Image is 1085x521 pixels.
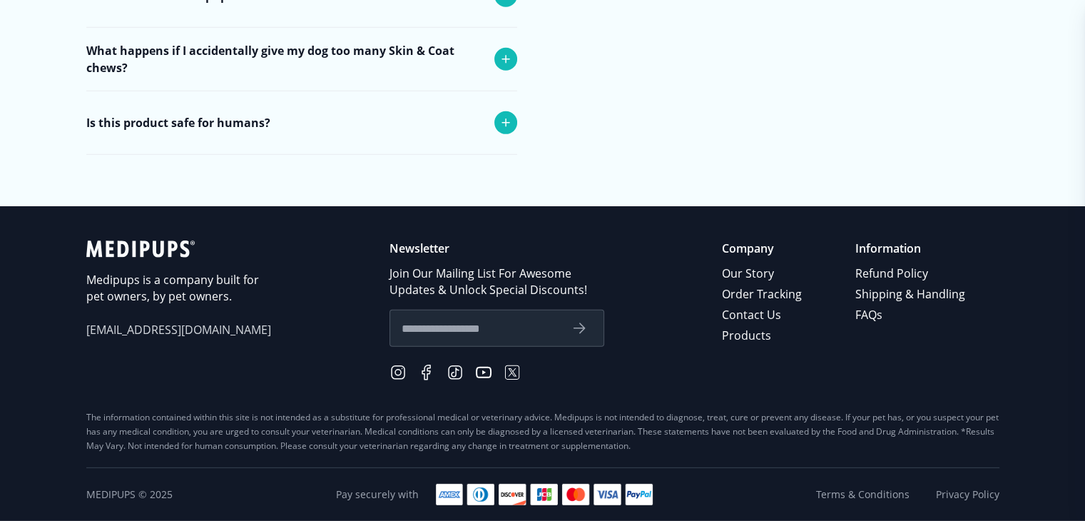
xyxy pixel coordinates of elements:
a: Our Story [722,263,804,284]
p: Join Our Mailing List For Awesome Updates & Unlock Special Discounts! [389,265,604,298]
div: Please see a veterinarian as soon as possible if you accidentally give too many. If you’re unsure... [86,91,514,171]
span: Medipups © 2025 [86,487,173,502]
div: Smoked Salmon Flavored: Our chews will leave your pup begging for MORE! [86,27,514,90]
img: payment methods [436,484,653,505]
p: Company [722,241,804,257]
span: Pay securely with [336,487,419,502]
p: Medipups is a company built for pet owners, by pet owners. [86,272,272,305]
span: [EMAIL_ADDRESS][DOMAIN_NAME] [86,322,272,338]
a: Shipping & Handling [855,284,967,305]
a: FAQs [855,305,967,325]
a: Products [722,325,804,346]
p: Information [855,241,967,257]
a: Order Tracking [722,284,804,305]
a: Contact Us [722,305,804,325]
a: Refund Policy [855,263,967,284]
p: Newsletter [389,241,604,257]
p: What happens if I accidentally give my dog too many Skin & Coat chews? [86,42,487,76]
div: The information contained within this site is not intended as a substitute for professional medic... [86,410,999,453]
a: Terms & Conditions [816,487,910,502]
div: All our products are intended to be consumed by dogs and are not safe for human consumption. Plea... [86,154,514,217]
a: Privacy Policy [936,487,999,502]
p: Is this product safe for humans? [86,114,270,131]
